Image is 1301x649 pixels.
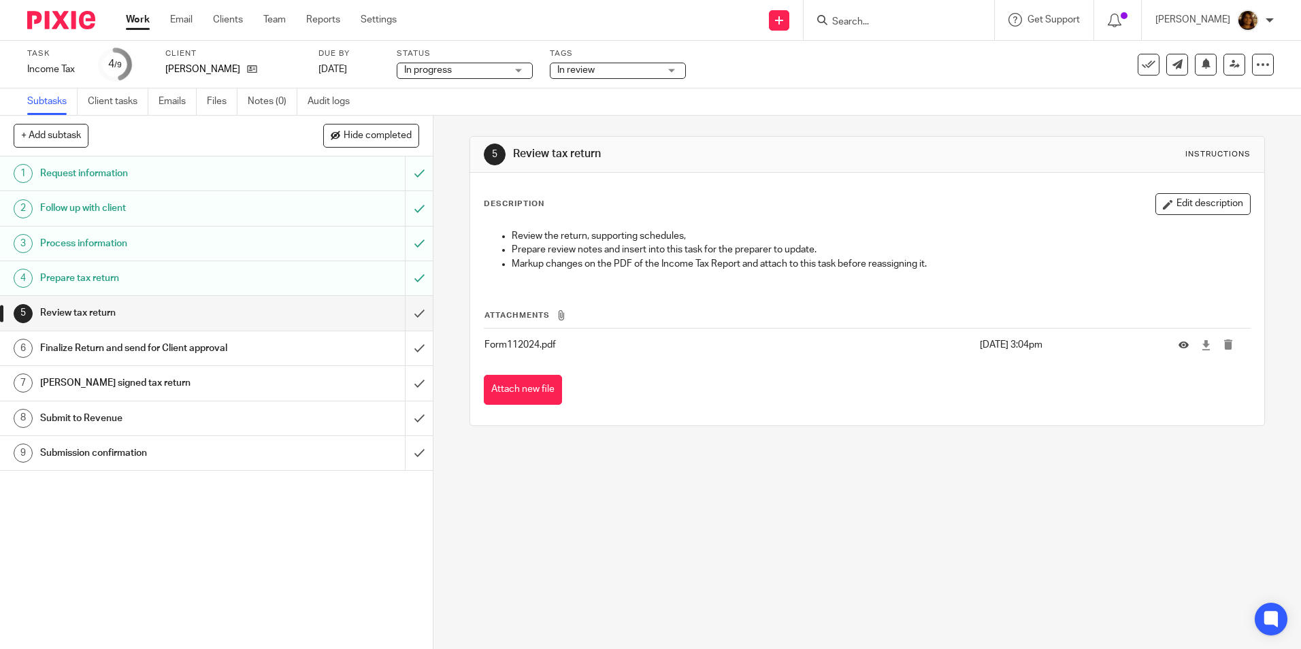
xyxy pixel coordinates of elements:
div: Income Tax [27,63,82,76]
h1: Submission confirmation [40,443,274,463]
span: Hide completed [344,131,412,142]
div: 5 [484,144,506,165]
h1: Review tax return [40,303,274,323]
span: In review [557,65,595,75]
div: 7 [14,373,33,393]
div: Instructions [1185,149,1251,160]
p: Review the return, supporting schedules, [512,229,1249,243]
span: In progress [404,65,452,75]
p: [PERSON_NAME] [1155,13,1230,27]
img: Arvinder.jpeg [1237,10,1259,31]
button: + Add subtask [14,124,88,147]
h1: Finalize Return and send for Client approval [40,338,274,359]
div: 9 [14,444,33,463]
p: [PERSON_NAME] [165,63,240,76]
p: [DATE] 3:04pm [980,338,1158,352]
a: Settings [361,13,397,27]
h1: Process information [40,233,274,254]
a: Emails [159,88,197,115]
h1: Request information [40,163,274,184]
small: /9 [114,61,122,69]
label: Status [397,48,533,59]
a: Download [1201,338,1211,352]
a: Subtasks [27,88,78,115]
p: Prepare review notes and insert into this task for the preparer to update. [512,243,1249,256]
label: Due by [318,48,380,59]
div: 1 [14,164,33,183]
span: [DATE] [318,65,347,74]
div: 4 [14,269,33,288]
a: Clients [213,13,243,27]
button: Attach new file [484,375,562,405]
div: 2 [14,199,33,218]
label: Task [27,48,82,59]
div: 8 [14,409,33,428]
input: Search [831,16,953,29]
a: Notes (0) [248,88,297,115]
a: Team [263,13,286,27]
button: Hide completed [323,124,419,147]
div: 4 [108,56,122,72]
label: Client [165,48,301,59]
a: Audit logs [308,88,360,115]
img: Pixie [27,11,95,29]
a: Reports [306,13,340,27]
h1: [PERSON_NAME] signed tax return [40,373,274,393]
h1: Follow up with client [40,198,274,218]
h1: Review tax return [513,147,896,161]
a: Files [207,88,237,115]
p: Description [484,199,544,210]
button: Edit description [1155,193,1251,215]
div: 3 [14,234,33,253]
h1: Prepare tax return [40,268,274,288]
div: 5 [14,304,33,323]
a: Email [170,13,193,27]
span: Attachments [484,312,550,319]
div: 6 [14,339,33,358]
p: Form112024.pdf [484,338,972,352]
a: Client tasks [88,88,148,115]
a: Work [126,13,150,27]
p: Markup changes on the PDF of the Income Tax Report and attach to this task before reassigning it. [512,257,1249,271]
h1: Submit to Revenue [40,408,274,429]
label: Tags [550,48,686,59]
span: Get Support [1027,15,1080,24]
